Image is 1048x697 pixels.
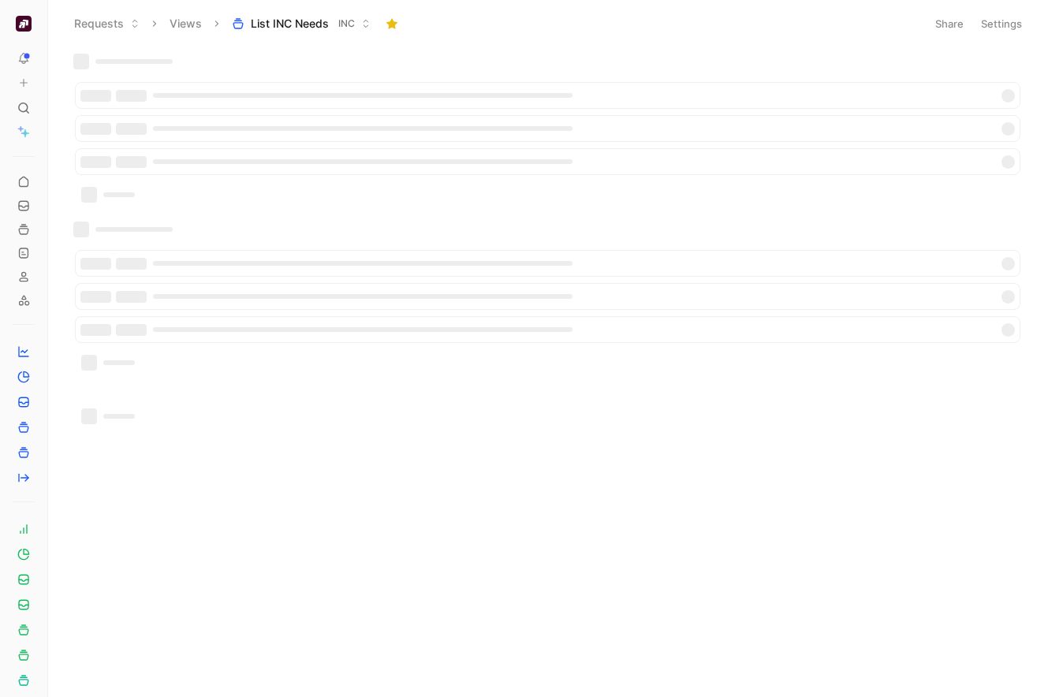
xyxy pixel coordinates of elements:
button: List INC NeedsINC [225,12,378,35]
span: INC [338,16,355,32]
button: Settings [974,13,1029,35]
button: Qobra [13,13,35,35]
button: Share [928,13,971,35]
img: Qobra [16,16,32,32]
button: Views [162,12,209,35]
span: List INC Needs [251,16,329,32]
button: Requests [67,12,147,35]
